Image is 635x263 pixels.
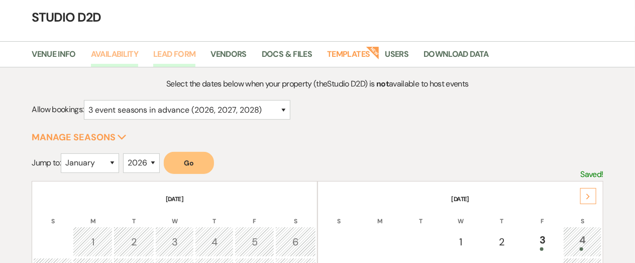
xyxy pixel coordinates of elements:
div: 5 [240,234,269,249]
div: 1 [447,234,475,249]
div: 6 [281,234,310,249]
div: 3 [161,234,188,249]
div: 1 [78,234,107,249]
div: 3 [528,232,556,251]
div: 2 [487,234,517,249]
div: 4 [200,234,228,249]
div: 2 [119,234,149,249]
div: 4 [569,232,596,251]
